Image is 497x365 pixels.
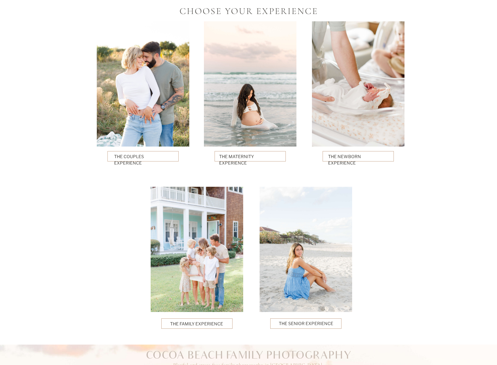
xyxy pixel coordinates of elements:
p: Choose your experience [179,4,318,16]
a: The Couples Experience [114,153,172,159]
h2: Cocoa Beach Family Photography [96,350,401,360]
a: The Senior Experience [279,320,333,327]
a: The Family Experience [170,321,224,326]
a: The Newborn Experience [328,153,389,159]
a: The Maternity Experience [219,153,282,159]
